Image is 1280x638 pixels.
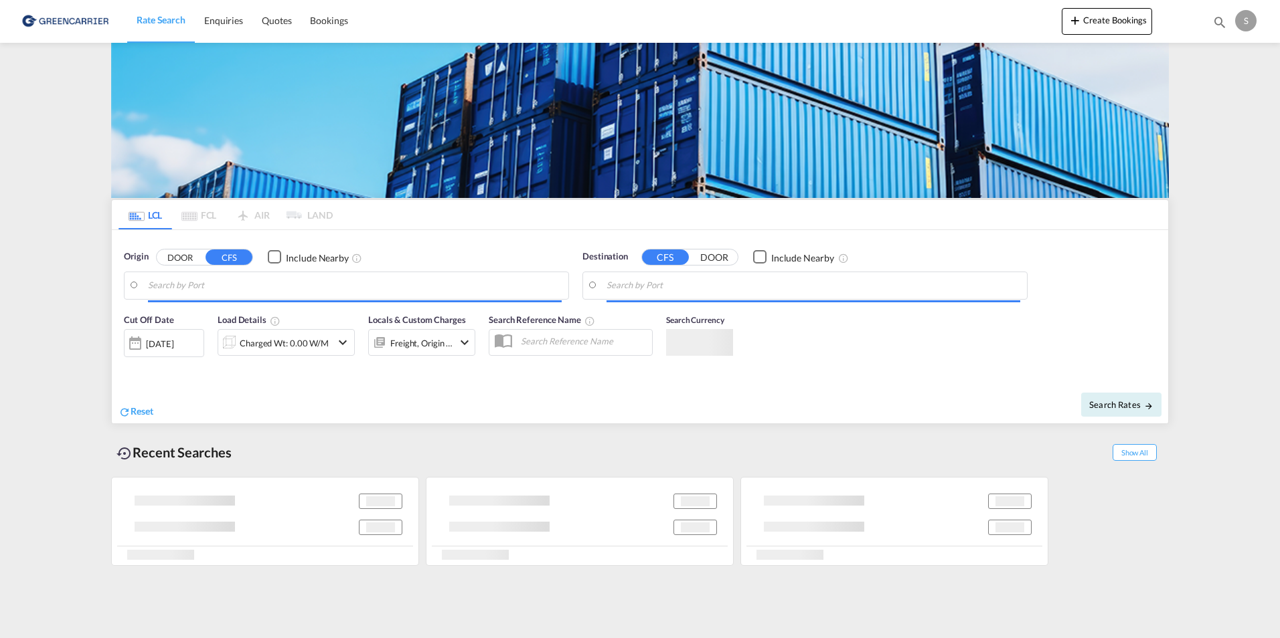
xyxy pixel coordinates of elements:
[838,252,849,263] md-icon: Unchecked: Ignores neighbouring ports when fetching rates.Checked : Includes neighbouring ports w...
[124,314,174,325] span: Cut Off Date
[240,333,329,352] div: Charged Wt: 0.00 W/M
[771,251,834,264] div: Include Nearby
[1235,10,1257,31] div: S
[111,437,237,467] div: Recent Searches
[118,405,131,417] md-icon: icon-refresh
[118,405,153,419] div: icon-refreshReset
[666,315,724,325] span: Search Currency
[262,15,291,26] span: Quotes
[286,251,349,264] div: Include Nearby
[146,337,173,349] div: [DATE]
[137,14,185,25] span: Rate Search
[118,200,333,229] md-pagination-wrapper: Use the left and right arrow keys to navigate between tabs
[112,230,1168,423] div: Origin DOOR CFS Checkbox No InkUnchecked: Ignores neighbouring ports when fetching rates.Checked ...
[218,329,355,356] div: Charged Wt: 0.00 W/Micon-chevron-down
[368,314,466,325] span: Locals & Custom Charges
[157,249,204,265] button: DOOR
[124,355,134,373] md-datepicker: Select
[1113,444,1157,461] span: Show All
[124,250,148,263] span: Origin
[335,334,351,350] md-icon: icon-chevron-down
[148,276,562,296] input: Search by Port
[268,250,349,264] md-checkbox: Checkbox No Ink
[310,15,347,26] span: Bookings
[1212,15,1227,35] div: icon-magnify
[218,314,281,325] span: Load Details
[124,328,204,356] div: [DATE]
[351,252,362,263] md-icon: Unchecked: Ignores neighbouring ports when fetching rates.Checked : Includes neighbouring ports w...
[514,331,652,351] input: Search Reference Name
[489,314,595,325] span: Search Reference Name
[131,405,153,417] span: Reset
[20,6,110,36] img: 609dfd708afe11efa14177256b0082fb.png
[691,249,738,265] button: DOOR
[607,276,1020,296] input: Search by Port
[753,250,834,264] md-checkbox: Checkbox No Ink
[457,334,473,350] md-icon: icon-chevron-down
[270,316,281,326] md-icon: Chargeable Weight
[584,316,595,326] md-icon: Your search will be saved by the below given name
[111,43,1169,198] img: GreenCarrierFCL_LCL.png
[390,333,453,352] div: Freight Origin Destination
[642,249,689,265] button: CFS
[368,328,475,355] div: Freight Origin Destinationicon-chevron-down
[1144,401,1153,410] md-icon: icon-arrow-right
[582,250,628,263] span: Destination
[1212,15,1227,29] md-icon: icon-magnify
[1067,12,1083,28] md-icon: icon-plus 400-fg
[1089,399,1153,410] span: Search Rates
[1062,8,1152,35] button: icon-plus 400-fgCreate Bookings
[206,249,252,265] button: CFS
[118,200,172,229] md-tab-item: LCL
[116,445,133,461] md-icon: icon-backup-restore
[1081,393,1162,417] button: Search Ratesicon-arrow-right
[204,15,243,26] span: Enquiries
